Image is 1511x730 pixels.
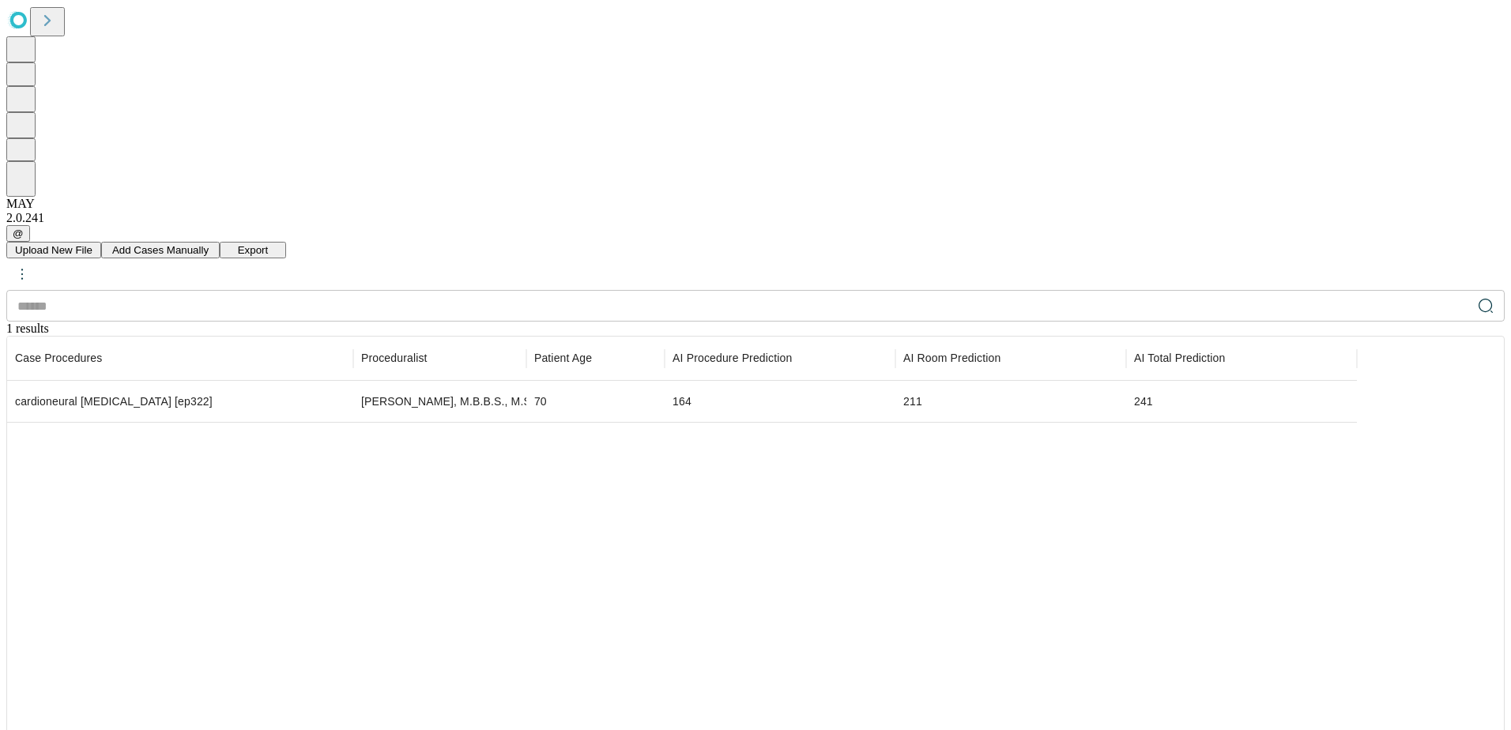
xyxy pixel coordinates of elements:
div: cardioneural [MEDICAL_DATA] [ep322] [15,382,345,422]
button: @ [6,225,30,242]
button: Upload New File [6,242,101,258]
span: Patient in room to patient out of room [903,350,1000,366]
span: Scheduled procedures [15,350,102,366]
div: MAY [6,197,1505,211]
a: Export [220,243,286,256]
span: @ [13,228,24,239]
span: Time-out to extubation/pocket closure [673,350,792,366]
span: 241 [1134,395,1153,408]
button: Export [220,242,286,258]
span: 211 [903,395,922,408]
span: Export [238,244,269,256]
span: Patient Age [534,350,592,366]
div: 2.0.241 [6,211,1505,225]
button: kebab-menu [8,260,36,288]
button: Add Cases Manually [101,242,220,258]
span: Upload New File [15,244,92,256]
span: Add Cases Manually [112,244,209,256]
span: Proceduralist [361,350,428,366]
div: [PERSON_NAME], M.B.B.S., M.S. [1677227] [361,382,518,422]
div: 70 [534,382,657,422]
span: 1 results [6,322,49,335]
span: 164 [673,395,691,408]
span: Includes set-up, patient in-room to patient out-of-room, and clean-up [1134,350,1225,366]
